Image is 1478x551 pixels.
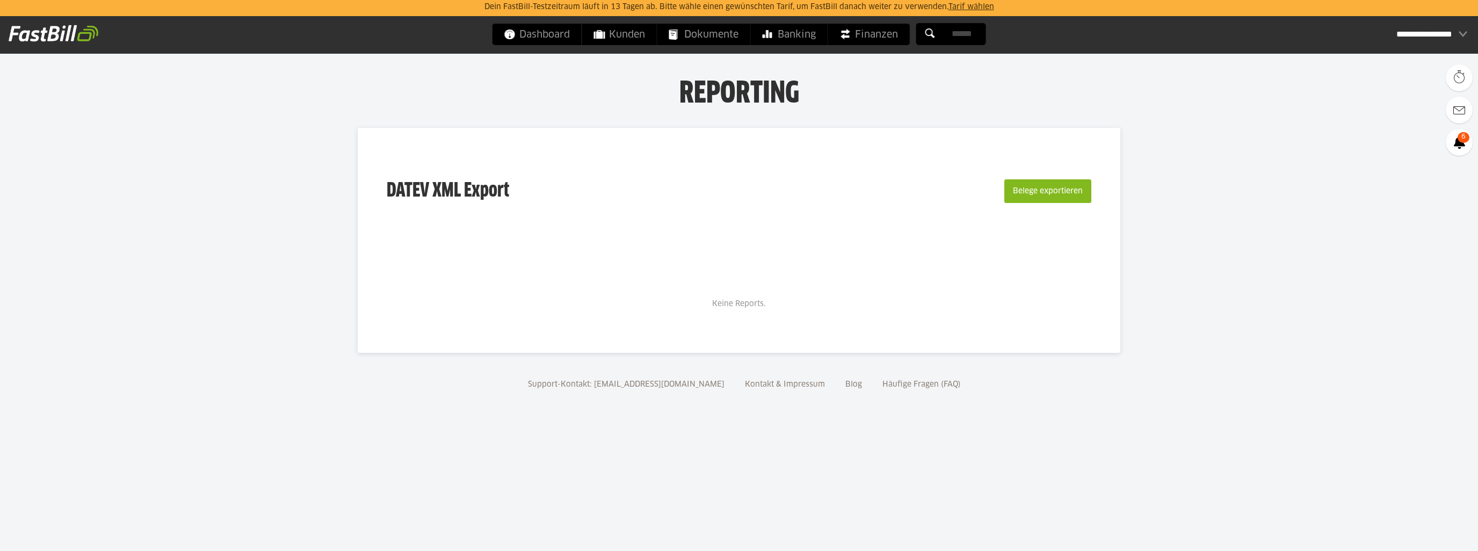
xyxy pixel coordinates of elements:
[594,24,645,45] span: Kunden
[763,24,816,45] span: Banking
[524,381,728,388] a: Support-Kontakt: [EMAIL_ADDRESS][DOMAIN_NAME]
[657,24,750,45] a: Dokumente
[948,3,994,11] a: Tarif wählen
[751,24,828,45] a: Banking
[842,381,866,388] a: Blog
[1395,519,1467,546] iframe: Öffnet ein Widget, in dem Sie weitere Informationen finden
[9,25,98,42] img: fastbill_logo_white.png
[1458,132,1469,143] span: 6
[504,24,570,45] span: Dashboard
[387,157,509,226] h3: DATEV XML Export
[741,381,829,388] a: Kontakt & Impressum
[492,24,582,45] a: Dashboard
[669,24,738,45] span: Dokumente
[712,300,766,308] span: Keine Reports.
[828,24,910,45] a: Finanzen
[840,24,898,45] span: Finanzen
[582,24,657,45] a: Kunden
[1446,129,1473,156] a: 6
[879,381,965,388] a: Häufige Fragen (FAQ)
[1004,179,1091,203] button: Belege exportieren
[107,76,1371,104] h1: Reporting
